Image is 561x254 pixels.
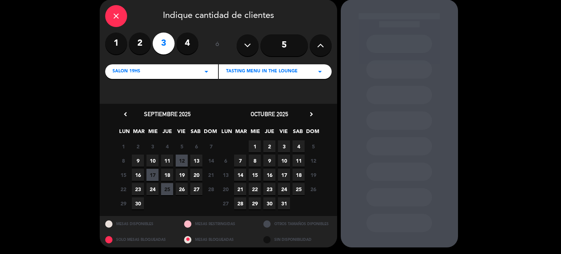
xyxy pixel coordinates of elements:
i: arrow_drop_down [316,67,324,76]
span: 5 [176,140,188,152]
span: 24 [278,183,290,195]
span: 23 [263,183,275,195]
span: 15 [249,169,261,181]
span: 27 [220,197,232,209]
span: 19 [307,169,319,181]
label: 2 [129,33,151,54]
span: 10 [278,155,290,167]
span: 31 [278,197,290,209]
span: MAR [235,127,247,139]
span: septiembre 2025 [144,110,191,118]
span: DOM [204,127,216,139]
div: ó [206,33,229,58]
i: close [112,12,121,20]
span: 25 [161,183,173,195]
span: 16 [263,169,275,181]
span: 6 [190,140,202,152]
span: 29 [249,197,261,209]
span: MAR [133,127,145,139]
span: 24 [146,183,159,195]
span: 30 [132,197,144,209]
span: 9 [263,155,275,167]
span: 2 [263,140,275,152]
span: 23 [132,183,144,195]
span: LUN [118,127,130,139]
span: 14 [234,169,246,181]
span: 3 [278,140,290,152]
span: 28 [234,197,246,209]
span: SAB [292,127,304,139]
span: 30 [263,197,275,209]
span: 19 [176,169,188,181]
span: 16 [132,169,144,181]
span: 13 [190,155,202,167]
label: 4 [176,33,198,54]
span: 26 [307,183,319,195]
span: 14 [205,155,217,167]
span: 1 [249,140,261,152]
span: 17 [278,169,290,181]
span: 5 [307,140,319,152]
span: 28 [205,183,217,195]
div: MESAS RESTRINGIDAS [179,216,258,232]
div: SOLO MESAS BLOQUEADAS [100,232,179,247]
span: DOM [306,127,318,139]
span: 20 [220,183,232,195]
i: chevron_right [308,110,315,118]
div: SIN DISPONIBILIDAD [258,232,337,247]
span: 10 [146,155,159,167]
span: 8 [117,155,129,167]
span: 18 [293,169,305,181]
span: 21 [205,169,217,181]
span: JUE [161,127,173,139]
span: 9 [132,155,144,167]
span: 3 [146,140,159,152]
div: MESAS BLOQUEADAS [179,232,258,247]
span: 11 [161,155,173,167]
span: 29 [117,197,129,209]
label: 3 [153,33,175,54]
label: 1 [105,33,127,54]
div: OTROS TAMAÑOS DIPONIBLES [258,216,337,232]
span: 7 [205,140,217,152]
span: 25 [293,183,305,195]
span: 27 [190,183,202,195]
span: Salon 19hs [112,68,140,75]
span: 20 [190,169,202,181]
span: 22 [249,183,261,195]
span: 21 [234,183,246,195]
span: 15 [117,169,129,181]
span: 8 [249,155,261,167]
div: Indique cantidad de clientes [105,5,332,27]
span: octubre 2025 [251,110,288,118]
span: 13 [220,169,232,181]
span: LUN [221,127,233,139]
span: 6 [220,155,232,167]
div: MESAS DISPONIBLES [100,216,179,232]
span: VIE [278,127,290,139]
span: 12 [176,155,188,167]
span: 1 [117,140,129,152]
span: SAB [190,127,202,139]
span: 22 [117,183,129,195]
span: MIE [147,127,159,139]
span: 18 [161,169,173,181]
span: 17 [146,169,159,181]
span: 7 [234,155,246,167]
span: Tasting menu in the lounge [226,68,298,75]
span: JUE [263,127,275,139]
i: chevron_left [122,110,129,118]
span: 12 [307,155,319,167]
span: MIE [249,127,261,139]
span: VIE [175,127,187,139]
span: 2 [132,140,144,152]
span: 4 [161,140,173,152]
i: arrow_drop_down [202,67,211,76]
span: 11 [293,155,305,167]
span: 4 [293,140,305,152]
span: 26 [176,183,188,195]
